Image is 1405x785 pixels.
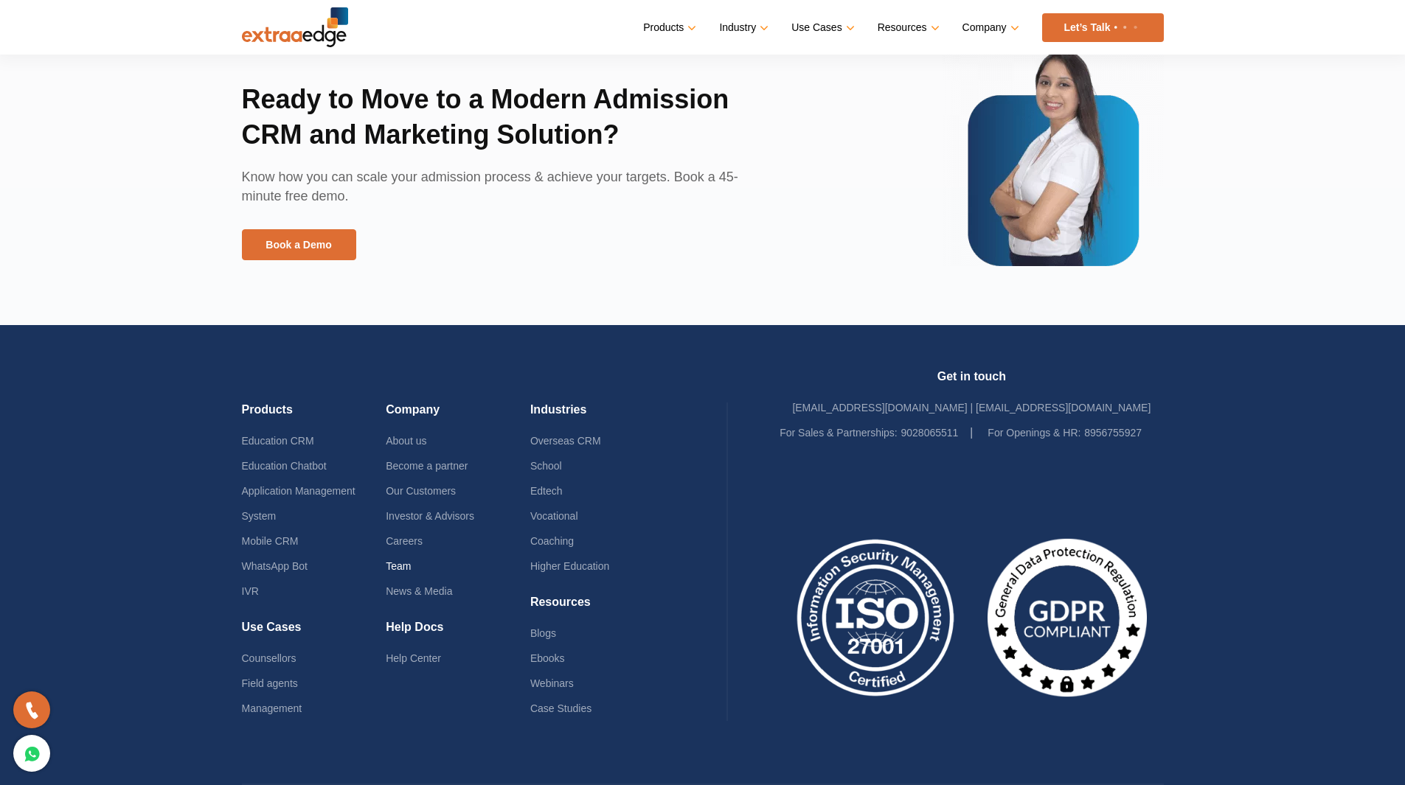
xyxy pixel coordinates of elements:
[242,229,356,260] a: Book a Demo
[530,652,565,664] a: Ebooks
[643,17,693,38] a: Products
[530,485,563,497] a: Edtech
[988,420,1080,445] label: For Openings & HR:
[791,17,851,38] a: Use Cases
[1084,427,1142,439] a: 8956755927
[242,620,386,646] h4: Use Cases
[530,702,592,714] a: Case Studies
[530,535,574,547] a: Coaching
[1042,13,1164,42] a: Let’s Talk
[386,510,474,522] a: Investor & Advisors
[242,435,314,447] a: Education CRM
[242,652,296,664] a: Counsellors
[530,677,574,689] a: Webinars
[242,167,777,229] p: Know how you can scale your admission process & achieve your targets. Book a 45-minute free demo.
[242,460,327,472] a: Education Chatbot
[386,585,452,597] a: News & Media
[242,560,308,572] a: WhatsApp Bot
[530,560,609,572] a: Higher Education
[386,460,468,472] a: Become a partner
[386,652,441,664] a: Help Center
[386,435,426,447] a: About us
[962,17,1016,38] a: Company
[386,620,530,646] h4: Help Docs
[780,420,898,445] label: For Sales & Partnerships:
[878,17,937,38] a: Resources
[242,585,259,597] a: IVR
[242,82,777,167] h2: Ready to Move to a Modern Admission CRM and Marketing Solution?
[530,595,675,621] h4: Resources
[242,677,298,689] a: Field agents
[242,535,299,547] a: Mobile CRM
[530,510,578,522] a: Vocational
[530,627,556,639] a: Blogs
[530,435,601,447] a: Overseas CRM
[242,402,386,428] h4: Products
[242,485,355,522] a: Application Management System
[719,17,766,38] a: Industry
[386,485,456,497] a: Our Customers
[530,460,562,472] a: School
[242,702,302,714] a: Management
[386,535,423,547] a: Careers
[792,402,1151,414] a: [EMAIL_ADDRESS][DOMAIN_NAME] | [EMAIL_ADDRESS][DOMAIN_NAME]
[780,369,1163,395] h4: Get in touch
[386,560,411,572] a: Team
[901,427,958,439] a: 9028065511
[530,402,675,428] h4: Industries
[386,402,530,428] h4: Company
